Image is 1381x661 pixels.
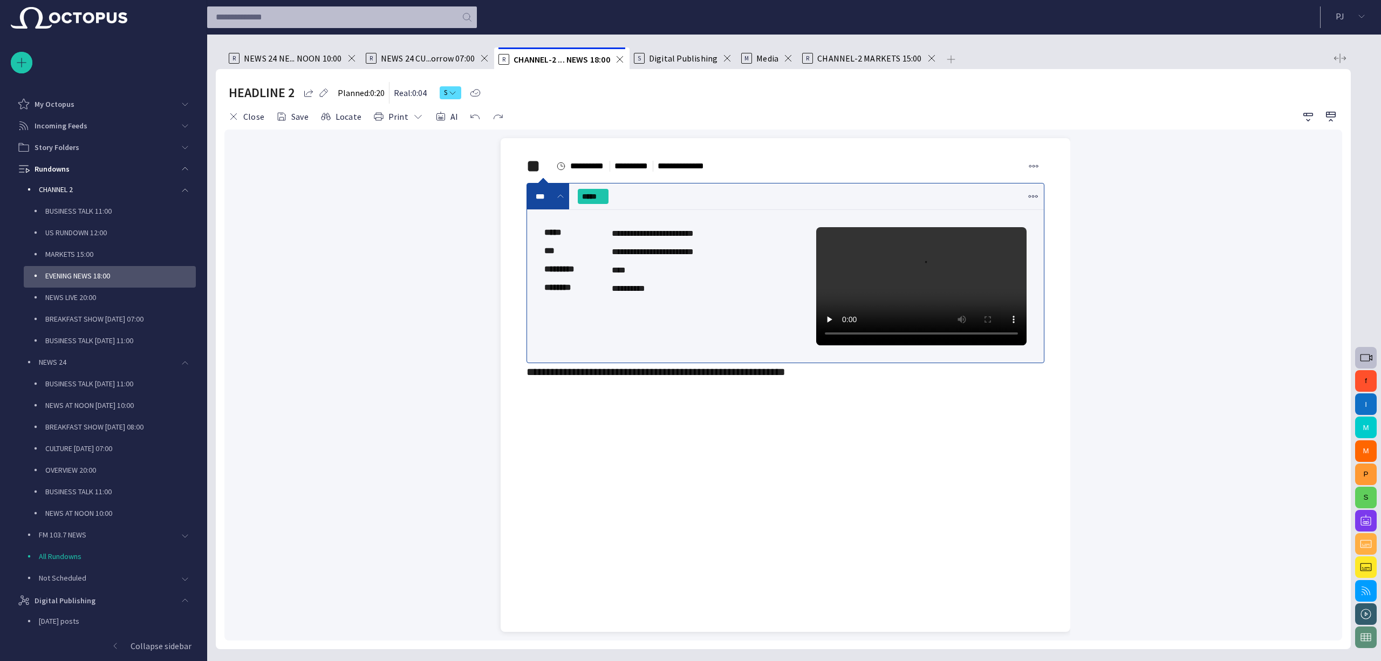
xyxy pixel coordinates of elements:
[494,47,630,69] div: RCHANNEL-2 ... NEWS 18:00
[35,142,79,153] p: Story Folders
[45,421,196,432] p: BREAKFAST SHOW [DATE] 08:00
[45,292,196,303] p: NEWS LIVE 20:00
[39,551,196,562] p: All Rundowns
[39,573,174,583] p: Not Scheduled
[45,465,196,475] p: OVERVIEW 20:00
[24,482,196,503] div: BUSINESS TALK 11:00
[131,639,192,652] p: Collapse sidebar
[45,378,196,389] p: BUSINESS TALK [DATE] 11:00
[24,503,196,525] div: NEWS AT NOON 10:00
[24,396,196,417] div: NEWS AT NOON [DATE] 10:00
[45,508,196,519] p: NEWS AT NOON 10:00
[338,86,385,99] p: Planned: 0:20
[634,53,645,64] p: S
[24,288,196,309] div: NEWS LIVE 20:00
[741,53,752,64] p: M
[1336,10,1344,23] p: P J
[11,93,196,635] ul: main menu
[1327,6,1375,26] button: PJ
[39,616,196,626] p: [DATE] posts
[802,53,813,64] p: R
[24,266,196,288] div: EVENING NEWS 18:00
[24,201,196,223] div: BUSINESS TALK 11:00
[45,443,196,454] p: CULTURE [DATE] 07:00
[17,547,196,568] div: All Rundowns
[798,47,941,69] div: RCHANNEL-2 MARKETS 15:00
[45,249,196,260] p: MARKETS 15:00
[24,223,196,244] div: US RUNDOWN 12:00
[1355,440,1377,462] button: M
[24,460,196,482] div: OVERVIEW 20:00
[11,7,127,29] img: Octopus News Room
[35,595,95,606] p: Digital Publishing
[272,107,312,126] button: Save
[1355,464,1377,485] button: P
[39,357,174,367] p: NEWS 24
[317,107,365,126] button: Locate
[24,439,196,460] div: CULTURE [DATE] 07:00
[224,107,268,126] button: Close
[24,244,196,266] div: MARKETS 15:00
[432,107,462,126] button: AI
[630,47,737,69] div: SDigital Publishing
[24,417,196,439] div: BREAKFAST SHOW [DATE] 08:00
[39,529,174,540] p: FM 103.7 NEWS
[440,83,461,103] button: S
[444,87,448,98] span: S
[45,270,196,281] p: EVENING NEWS 18:00
[45,227,196,238] p: US RUNDOWN 12:00
[45,314,196,324] p: BREAKFAST SHOW [DATE] 07:00
[24,331,196,352] div: BUSINESS TALK [DATE] 11:00
[1355,393,1377,415] button: I
[244,53,342,64] span: NEWS 24 NE... NOON 10:00
[649,53,717,64] span: Digital Publishing
[514,54,610,65] span: CHANNEL-2 ... NEWS 18:00
[1355,417,1377,438] button: M
[817,53,921,64] span: CHANNEL-2 MARKETS 15:00
[45,335,196,346] p: BUSINESS TALK [DATE] 11:00
[229,84,295,101] h2: HEADLINE 2
[361,47,495,69] div: RNEWS 24 CU...orrow 07:00
[224,47,361,69] div: RNEWS 24 NE... NOON 10:00
[45,400,196,411] p: NEWS AT NOON [DATE] 10:00
[394,86,427,99] p: Real: 0:04
[366,53,377,64] p: R
[24,374,196,396] div: BUSINESS TALK [DATE] 11:00
[35,99,74,110] p: My Octopus
[381,53,475,64] span: NEWS 24 CU...orrow 07:00
[24,309,196,331] div: BREAKFAST SHOW [DATE] 07:00
[35,120,87,131] p: Incoming Feeds
[229,53,240,64] p: R
[370,107,427,126] button: Print
[39,184,174,195] p: CHANNEL 2
[11,635,196,657] button: Collapse sidebar
[737,47,798,69] div: MMedia
[45,206,196,216] p: BUSINESS TALK 11:00
[1355,370,1377,392] button: f
[1355,487,1377,508] button: S
[498,54,509,65] p: R
[17,611,196,633] div: [DATE] posts
[45,486,196,497] p: BUSINESS TALK 11:00
[35,163,70,174] p: Rundowns
[756,53,778,64] span: Media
